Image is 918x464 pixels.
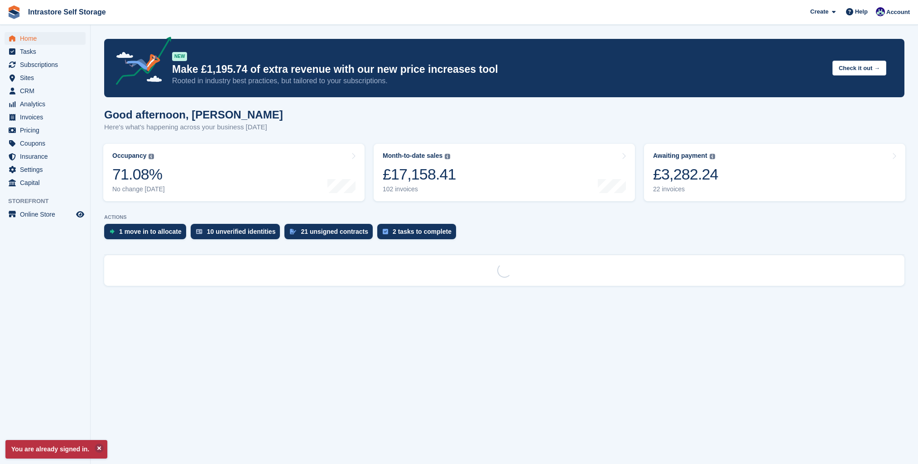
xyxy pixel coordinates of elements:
span: Coupons [20,137,74,150]
img: Mathew Tremewan [876,7,885,16]
a: 2 tasks to complete [377,224,461,244]
a: menu [5,150,86,163]
a: menu [5,111,86,123]
div: Awaiting payment [653,152,707,160]
a: menu [5,71,86,84]
span: Insurance [20,150,74,163]
span: Settings [20,163,74,176]
span: Subscriptions [20,58,74,71]
div: NEW [172,52,187,61]
p: Rooted in industry best practices, but tailored to your subscriptions. [172,76,825,86]
span: Pricing [20,124,74,137]
p: You are already signed in. [5,440,107,459]
span: Account [886,8,910,17]
span: CRM [20,85,74,97]
a: menu [5,45,86,58]
span: Sites [20,71,74,84]
button: Check it out → [832,61,886,76]
span: Tasks [20,45,74,58]
p: ACTIONS [104,214,904,220]
a: menu [5,32,86,45]
div: No change [DATE] [112,185,165,193]
div: 10 unverified identities [207,228,276,235]
p: Here's what's happening across your business [DATE] [104,122,283,133]
span: Storefront [8,197,90,206]
a: Awaiting payment £3,282.24 22 invoices [644,144,905,201]
img: price-adjustments-announcement-icon-8257ccfd72463d97f412b2fc003d46551f7dbcb40ab6d574587a9cd5c0d94... [108,37,172,88]
div: 22 invoices [653,185,718,193]
p: Make £1,195.74 of extra revenue with our new price increases tool [172,63,825,76]
a: menu [5,176,86,189]
div: £3,282.24 [653,165,718,184]
span: Analytics [20,98,74,110]
a: Intrastore Self Storage [24,5,110,19]
div: 71.08% [112,165,165,184]
img: stora-icon-8386f47178a22dfd0bd8f6a31ec36ba5ce8667c1dd55bd0f319d3a0aa187defe.svg [7,5,21,19]
a: menu [5,98,86,110]
span: Capital [20,176,74,189]
a: menu [5,137,86,150]
a: 10 unverified identities [191,224,285,244]
span: Help [855,7,868,16]
a: menu [5,85,86,97]
a: menu [5,208,86,221]
div: 21 unsigned contracts [301,228,368,235]
a: Preview store [75,209,86,220]
span: Home [20,32,74,45]
a: 1 move in to allocate [104,224,191,244]
a: menu [5,163,86,176]
div: Month-to-date sales [383,152,442,160]
img: verify_identity-adf6edd0f0f0b5bbfe63781bf79b02c33cf7c696d77639b501bdc392416b5a36.svg [196,229,202,234]
h1: Good afternoon, [PERSON_NAME] [104,109,283,121]
img: icon-info-grey-7440780725fd019a000dd9b08b2336e03edf1995a4989e88bcd33f0948082b44.svg [445,154,450,159]
span: Online Store [20,208,74,221]
a: 21 unsigned contracts [284,224,377,244]
div: 1 move in to allocate [119,228,182,235]
span: Create [810,7,828,16]
img: task-75834270c22a3079a89374b754ae025e5fb1db73e45f91037f5363f120a921f8.svg [383,229,388,234]
span: Invoices [20,111,74,123]
div: Occupancy [112,152,146,160]
a: menu [5,58,86,71]
a: Month-to-date sales £17,158.41 102 invoices [374,144,635,201]
div: 2 tasks to complete [393,228,452,235]
img: icon-info-grey-7440780725fd019a000dd9b08b2336e03edf1995a4989e88bcd33f0948082b44.svg [149,154,154,159]
div: £17,158.41 [383,165,456,184]
img: move_ins_to_allocate_icon-fdf77a2bb77ea45bf5b3d319d69a93e2d87916cf1d5bf7949dd705db3b84f3ca.svg [110,229,115,234]
a: Occupancy 71.08% No change [DATE] [103,144,365,201]
img: icon-info-grey-7440780725fd019a000dd9b08b2336e03edf1995a4989e88bcd33f0948082b44.svg [710,154,715,159]
div: 102 invoices [383,185,456,193]
img: contract_signature_icon-13c848040528278c33f63329250d36e43548de30e8caae1d1a13099fd9432cc5.svg [290,229,296,234]
a: menu [5,124,86,137]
